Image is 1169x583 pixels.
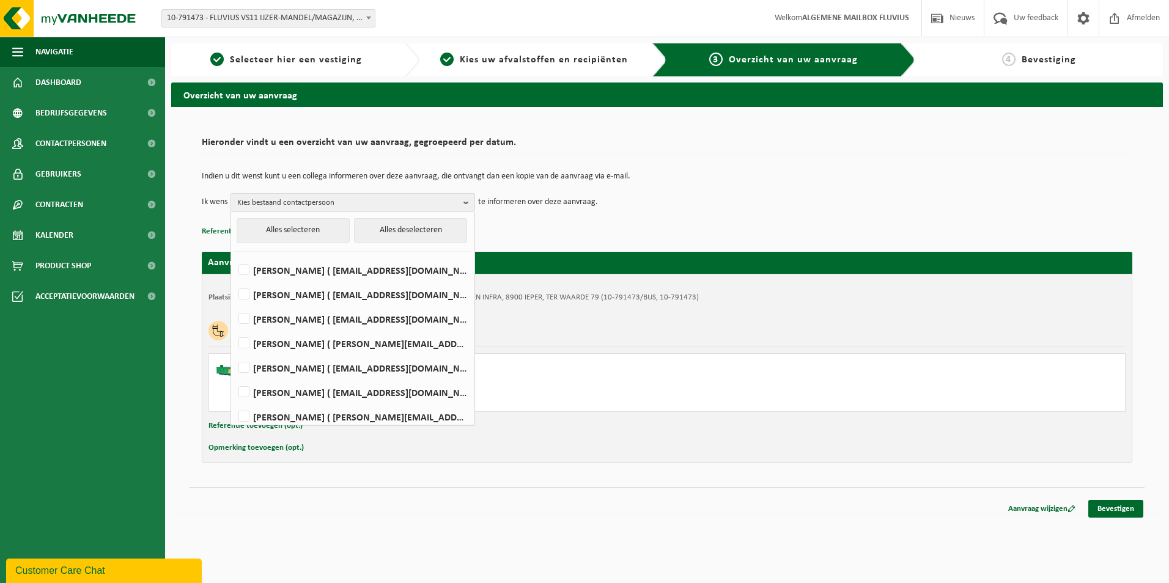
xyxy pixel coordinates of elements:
[460,55,628,65] span: Kies uw afvalstoffen en recipiënten
[478,193,598,211] p: te informeren over deze aanvraag.
[709,53,723,66] span: 3
[236,261,468,279] label: [PERSON_NAME] ( [EMAIL_ADDRESS][DOMAIN_NAME] )
[1002,53,1016,66] span: 4
[202,137,1132,154] h2: Hieronder vindt u een overzicht van uw aanvraag, gegroepeerd per datum.
[802,13,909,23] strong: ALGEMENE MAILBOX FLUVIUS
[35,159,81,189] span: Gebruikers
[162,10,375,27] span: 10-791473 - FLUVIUS VS11 IJZER-MANDEL/MAGAZIJN, KLANTENKANTOOR EN INFRA - IEPER
[35,37,73,67] span: Navigatie
[236,383,468,402] label: [PERSON_NAME] ( [EMAIL_ADDRESS][DOMAIN_NAME] )
[208,293,262,301] strong: Plaatsingsadres:
[999,500,1085,518] a: Aanvraag wijzigen
[354,218,467,243] button: Alles deselecteren
[35,281,135,312] span: Acceptatievoorwaarden
[729,55,858,65] span: Overzicht van uw aanvraag
[171,82,1163,106] h2: Overzicht van uw aanvraag
[236,285,468,304] label: [PERSON_NAME] ( [EMAIL_ADDRESS][DOMAIN_NAME] )
[161,9,375,28] span: 10-791473 - FLUVIUS VS11 IJZER-MANDEL/MAGAZIJN, KLANTENKANTOOR EN INFRA - IEPER
[230,55,362,65] span: Selecteer hier een vestiging
[35,251,91,281] span: Product Shop
[202,224,296,240] button: Referentie toevoegen (opt.)
[177,53,395,67] a: 1Selecteer hier een vestiging
[426,53,643,67] a: 2Kies uw afvalstoffen en recipiënten
[237,218,350,243] button: Alles selecteren
[35,128,106,159] span: Contactpersonen
[236,334,468,353] label: [PERSON_NAME] ( [PERSON_NAME][EMAIL_ADDRESS][DOMAIN_NAME] )
[230,193,475,211] button: Kies bestaand contactpersoon
[6,556,204,583] iframe: chat widget
[236,408,468,426] label: [PERSON_NAME] ( [PERSON_NAME][EMAIL_ADDRESS][DOMAIN_NAME] )
[35,98,107,128] span: Bedrijfsgegevens
[215,360,252,378] img: HK-XC-10-GN-00.png
[208,440,304,456] button: Opmerking toevoegen (opt.)
[35,189,83,220] span: Contracten
[35,67,81,98] span: Dashboard
[210,53,224,66] span: 1
[35,220,73,251] span: Kalender
[202,193,227,211] p: Ik wens
[236,359,468,377] label: [PERSON_NAME] ( [EMAIL_ADDRESS][DOMAIN_NAME] )
[236,310,468,328] label: [PERSON_NAME] ( [EMAIL_ADDRESS][DOMAIN_NAME] )
[274,293,699,302] td: FLUVIUS VS11 IJZER-MANDEL/MAGAZIJN, KLANTENKANTOOR EN INFRA, 8900 IEPER, TER WAARDE 79 (10-791473...
[1022,55,1076,65] span: Bevestiging
[208,258,300,268] strong: Aanvraag voor [DATE]
[202,172,1132,181] p: Indien u dit wenst kunt u een collega informeren over deze aanvraag, die ontvangt dan een kopie v...
[1088,500,1143,518] a: Bevestigen
[208,418,303,434] button: Referentie toevoegen (opt.)
[237,194,459,212] span: Kies bestaand contactpersoon
[440,53,454,66] span: 2
[264,380,716,389] div: Ophalen en plaatsen lege container
[264,395,716,405] div: Aantal: 1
